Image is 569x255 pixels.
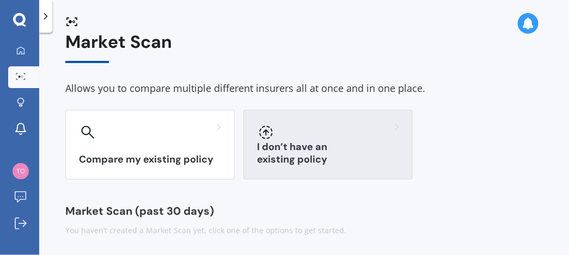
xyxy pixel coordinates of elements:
div: Market Scan [65,32,543,63]
div: Allows you to compare multiple different insurers all at once and in one place. [65,80,543,97]
h3: Compare my existing policy [79,153,221,166]
img: 6b7e20cd4a37f5af365eb3a0a33b379f [13,163,29,179]
div: You haven’t created a Market Scan yet, click one of the options to get started. [65,225,543,236]
div: Market Scan (past 30 days) [65,206,543,216]
h3: I don’t have an existing policy [257,141,399,166]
